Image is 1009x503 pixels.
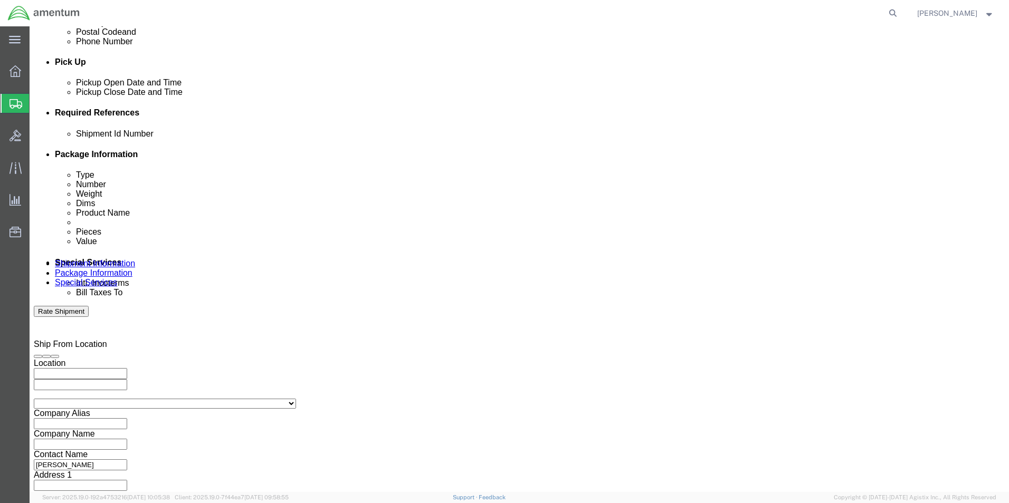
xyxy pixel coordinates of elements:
[917,7,995,20] button: [PERSON_NAME]
[834,493,996,502] span: Copyright © [DATE]-[DATE] Agistix Inc., All Rights Reserved
[42,494,170,500] span: Server: 2025.19.0-192a4753216
[453,494,479,500] a: Support
[244,494,289,500] span: [DATE] 09:58:55
[917,7,977,19] span: Susan Mitchell-Robertson
[479,494,506,500] a: Feedback
[175,494,289,500] span: Client: 2025.19.0-7f44ea7
[30,26,1009,492] iframe: FS Legacy Container
[127,494,170,500] span: [DATE] 10:05:38
[7,5,80,21] img: logo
